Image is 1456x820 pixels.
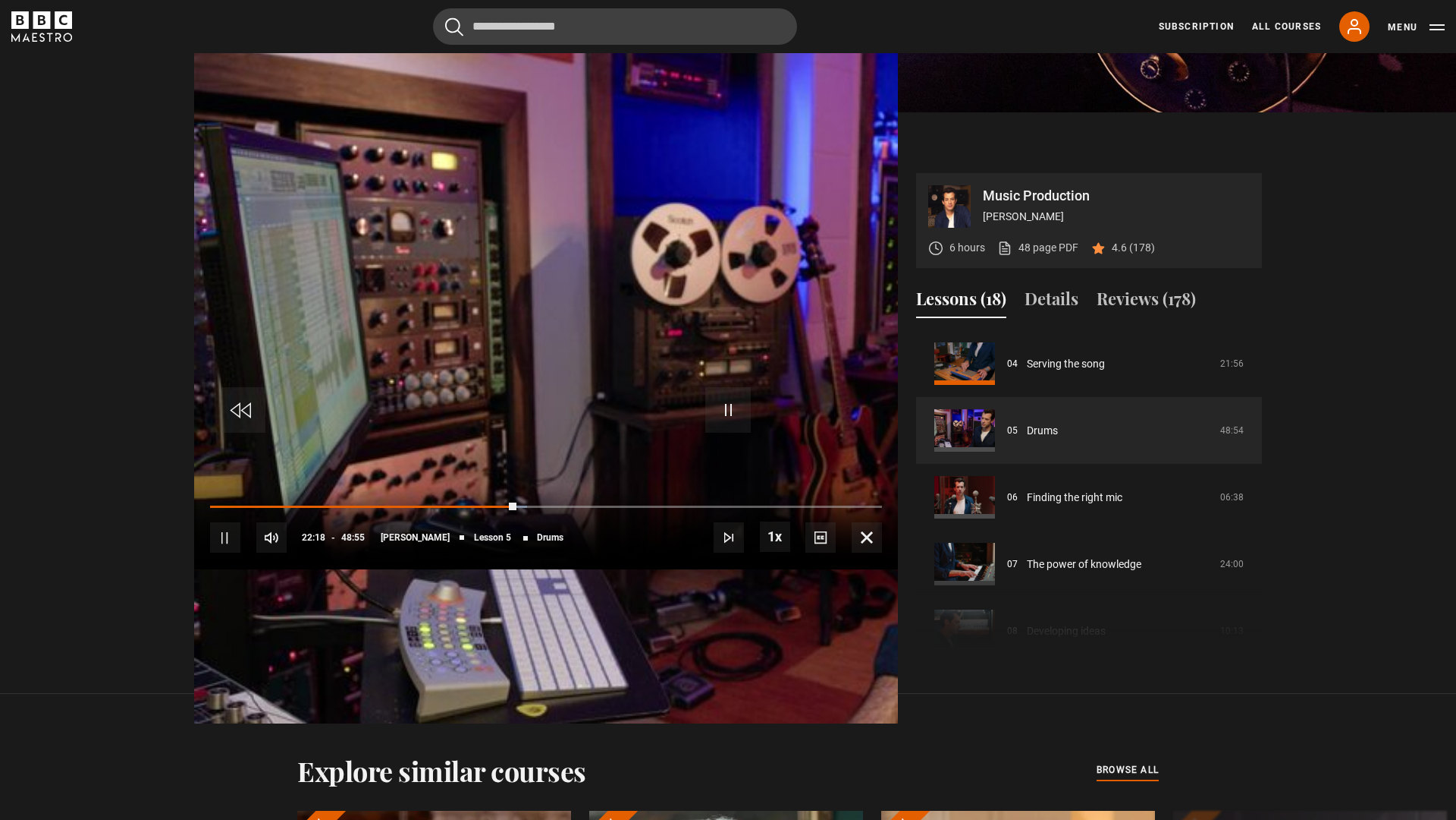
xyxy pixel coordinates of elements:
[1252,20,1321,33] a: All Courses
[1388,20,1445,35] button: Toggle navigation
[1027,557,1141,572] a: The power of knowledge
[1159,20,1234,33] a: Subscription
[1027,490,1122,506] a: Finding the right mic
[760,522,790,552] button: Playback Rate
[302,524,325,551] span: 22:18
[916,286,1006,318] button: Lessons (18)
[1097,286,1196,318] button: Reviews (178)
[474,533,511,542] span: Lesson 5
[805,522,836,553] button: Captions
[1097,762,1159,779] a: browse all
[852,522,882,553] button: Fullscreen
[210,506,882,509] div: Progress Bar
[537,533,563,542] span: Drums
[949,240,985,256] p: 6 hours
[331,532,335,543] span: -
[983,189,1250,203] p: Music Production
[210,522,240,553] button: Pause
[381,533,450,542] span: [PERSON_NAME]
[1112,240,1155,256] p: 4.6 (178)
[256,522,287,553] button: Mute
[1027,423,1058,439] a: Drums
[1027,356,1105,372] a: Serving the song
[11,11,72,42] svg: BBC Maestro
[997,240,1078,256] a: 48 page PDF
[341,524,365,551] span: 48:55
[714,522,744,553] button: Next Lesson
[433,8,797,45] input: Search
[1097,762,1159,777] span: browse all
[445,17,463,36] button: Submit the search query
[1025,286,1078,318] button: Details
[194,173,898,569] video-js: Video Player
[983,209,1250,225] p: [PERSON_NAME]
[297,755,586,787] h2: Explore similar courses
